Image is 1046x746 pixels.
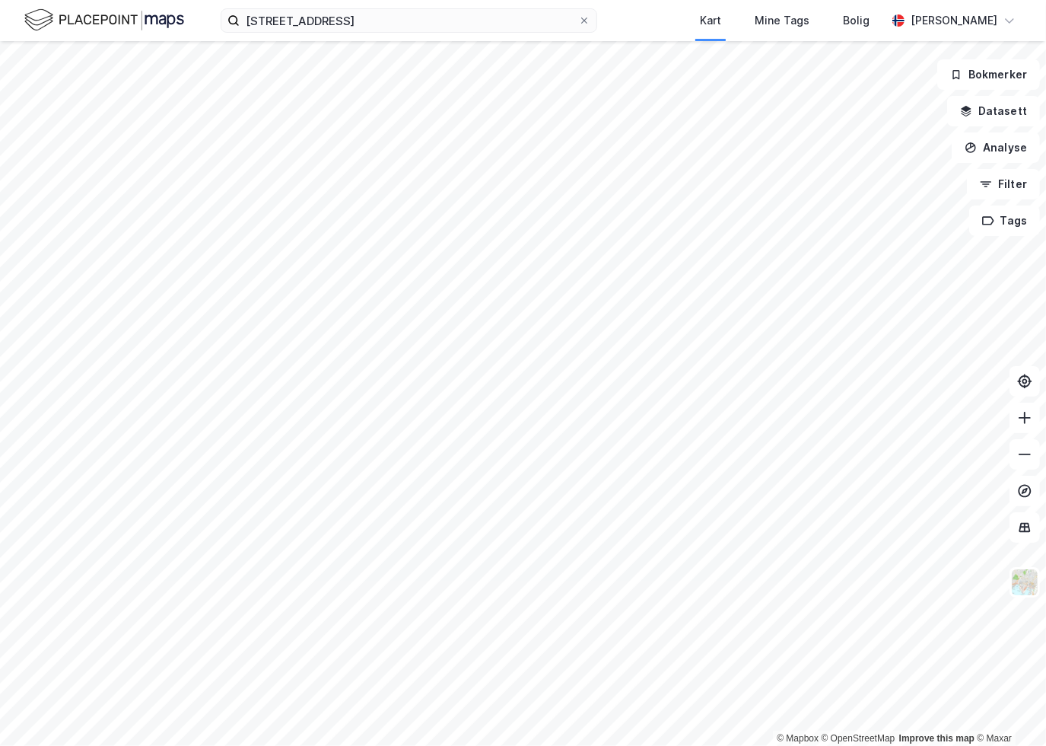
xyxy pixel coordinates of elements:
div: Kart [700,11,721,30]
img: logo.f888ab2527a4732fd821a326f86c7f29.svg [24,7,184,33]
a: Mapbox [777,733,819,744]
button: Tags [969,206,1040,236]
button: Datasett [947,96,1040,126]
button: Analyse [952,132,1040,163]
a: Improve this map [899,733,974,744]
button: Bokmerker [937,59,1040,90]
div: Mine Tags [755,11,809,30]
iframe: Chat Widget [970,673,1046,746]
button: Filter [967,169,1040,199]
div: [PERSON_NAME] [911,11,997,30]
input: Søk på adresse, matrikkel, gårdeiere, leietakere eller personer [240,9,578,32]
div: Bolig [843,11,870,30]
img: Z [1010,568,1039,597]
a: OpenStreetMap [822,733,895,744]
